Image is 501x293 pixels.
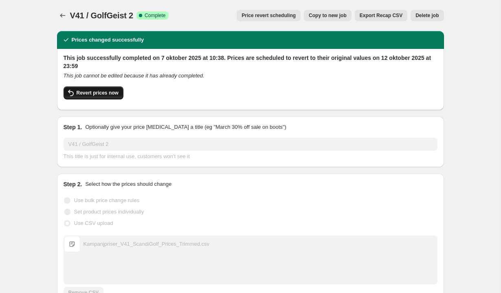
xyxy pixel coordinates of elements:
button: Price change jobs [57,10,68,21]
span: Use bulk price change rules [74,197,139,203]
span: Copy to new job [309,12,347,19]
button: Copy to new job [304,10,352,21]
p: Select how the prices should change [85,180,171,188]
h2: Step 2. [64,180,82,188]
span: Use CSV upload [74,220,113,226]
span: Complete [145,12,165,19]
i: This job cannot be edited because it has already completed. [64,73,204,79]
p: Optionally give your price [MEDICAL_DATA] a title (eg "March 30% off sale on boots") [85,123,286,131]
h2: Prices changed successfully [72,36,144,44]
span: Delete job [415,12,439,19]
div: Kampanjpriser_V41_ScandiGolf_Prices_Trimmed.csv [83,240,209,248]
h2: This job successfully completed on 7 oktober 2025 at 10:38. Prices are scheduled to revert to the... [64,54,437,70]
span: This title is just for internal use, customers won't see it [64,153,190,159]
button: Revert prices now [64,86,123,99]
input: 30% off holiday sale [64,138,437,151]
h2: Step 1. [64,123,82,131]
span: Set product prices individually [74,209,144,215]
span: Export Recap CSV [360,12,402,19]
button: Delete job [411,10,444,21]
span: Price revert scheduling [242,12,296,19]
span: V41 / GolfGeist 2 [70,11,134,20]
span: Revert prices now [77,90,119,96]
button: Export Recap CSV [355,10,407,21]
button: Price revert scheduling [237,10,301,21]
